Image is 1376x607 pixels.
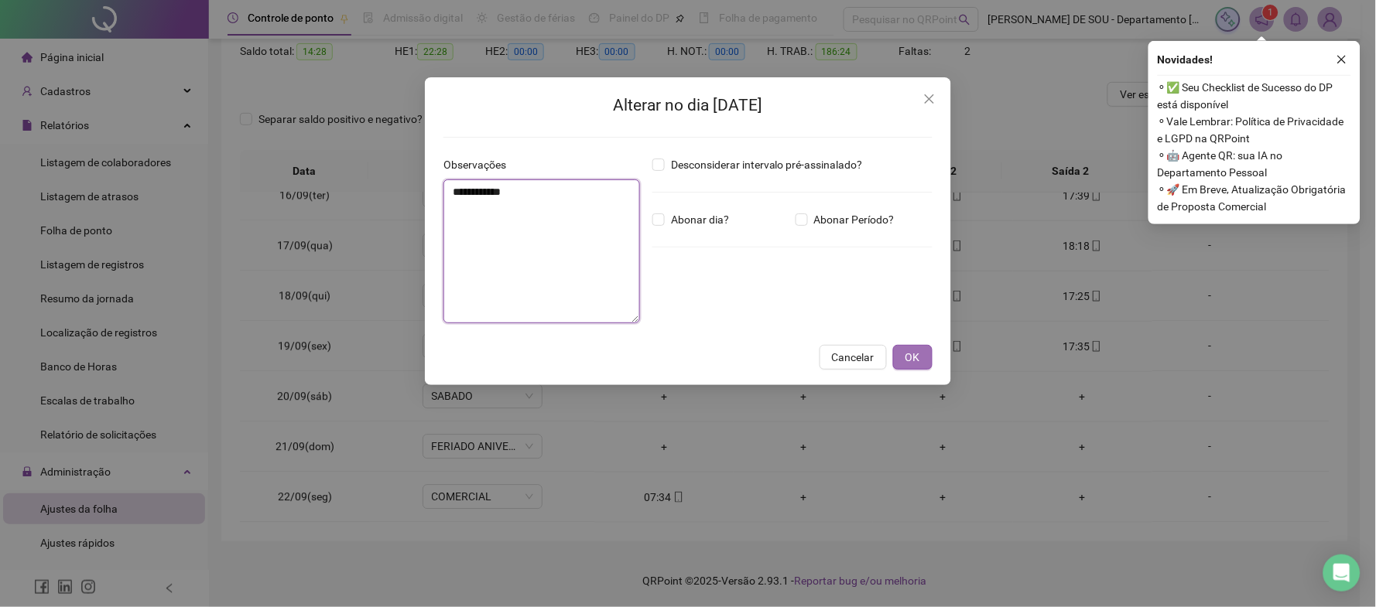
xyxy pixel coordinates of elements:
span: Cancelar [832,349,875,366]
button: OK [893,345,933,370]
label: Observações [443,156,516,173]
button: Close [917,87,942,111]
span: close [1337,54,1347,65]
h2: Alterar no dia [DATE] [443,93,933,118]
span: ⚬ ✅ Seu Checklist de Sucesso do DP está disponível [1158,79,1351,113]
span: close [923,93,936,105]
button: Cancelar [820,345,887,370]
div: Open Intercom Messenger [1323,554,1361,592]
span: ⚬ 🤖 Agente QR: sua IA no Departamento Pessoal [1158,147,1351,181]
span: ⚬ Vale Lembrar: Política de Privacidade e LGPD na QRPoint [1158,113,1351,147]
span: Novidades ! [1158,51,1213,68]
span: Desconsiderar intervalo pré-assinalado? [665,156,869,173]
span: Abonar Período? [808,211,901,228]
span: ⚬ 🚀 Em Breve, Atualização Obrigatória de Proposta Comercial [1158,181,1351,215]
span: OK [905,349,920,366]
span: Abonar dia? [665,211,735,228]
